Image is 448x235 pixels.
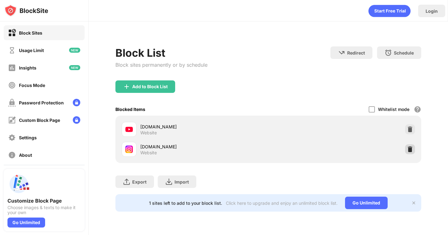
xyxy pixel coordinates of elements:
[19,30,42,36] div: Block Sites
[7,205,81,215] div: Choose images & texts to make it your own
[426,8,438,14] div: Login
[8,81,16,89] img: focus-off.svg
[140,143,268,150] div: [DOMAIN_NAME]
[7,218,45,228] div: Go Unlimited
[115,46,208,59] div: Block List
[411,200,416,205] img: x-button.svg
[8,99,16,107] img: password-protection-off.svg
[368,5,411,17] div: animation
[19,135,37,140] div: Settings
[175,179,189,185] div: Import
[132,179,147,185] div: Export
[73,116,80,124] img: lock-menu.svg
[19,83,45,88] div: Focus Mode
[345,197,388,209] div: Go Unlimited
[19,65,36,70] div: Insights
[125,146,133,153] img: favicons
[140,123,268,130] div: [DOMAIN_NAME]
[8,64,16,72] img: insights-off.svg
[8,29,16,37] img: block-on.svg
[132,84,168,89] div: Add to Block List
[115,62,208,68] div: Block sites permanently or by schedule
[69,65,80,70] img: new-icon.svg
[140,150,157,156] div: Website
[347,50,365,55] div: Redirect
[7,173,30,195] img: push-custom-page.svg
[19,48,44,53] div: Usage Limit
[115,107,145,112] div: Blocked Items
[19,152,32,158] div: About
[7,198,81,204] div: Customize Block Page
[140,130,157,136] div: Website
[125,126,133,133] img: favicons
[8,151,16,159] img: about-off.svg
[19,100,64,105] div: Password Protection
[394,50,414,55] div: Schedule
[73,99,80,106] img: lock-menu.svg
[4,4,48,17] img: logo-blocksite.svg
[149,200,222,206] div: 1 sites left to add to your block list.
[69,48,80,53] img: new-icon.svg
[8,116,16,124] img: customize-block-page-off.svg
[8,134,16,141] img: settings-off.svg
[226,200,338,206] div: Click here to upgrade and enjoy an unlimited block list.
[8,46,16,54] img: time-usage-off.svg
[378,107,409,112] div: Whitelist mode
[19,117,60,123] div: Custom Block Page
